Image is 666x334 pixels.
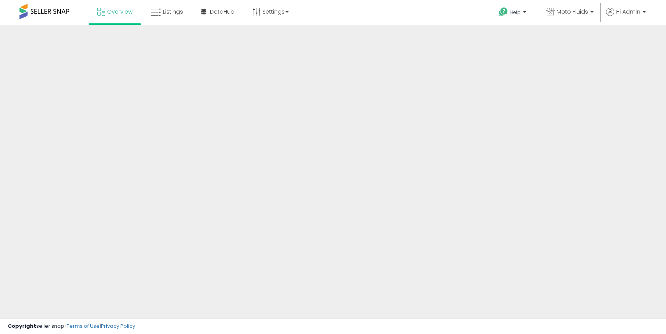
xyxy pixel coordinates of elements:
a: Hi Admin [606,8,646,25]
span: Overview [107,8,132,16]
div: seller snap | | [8,323,135,330]
a: Privacy Policy [101,322,135,330]
span: Moto Fluids [557,8,588,16]
span: Hi Admin [616,8,640,16]
i: Get Help [499,7,508,17]
a: Terms of Use [67,322,100,330]
strong: Copyright [8,322,36,330]
a: Help [493,1,534,25]
span: Listings [163,8,183,16]
span: Help [510,9,521,16]
span: DataHub [210,8,234,16]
